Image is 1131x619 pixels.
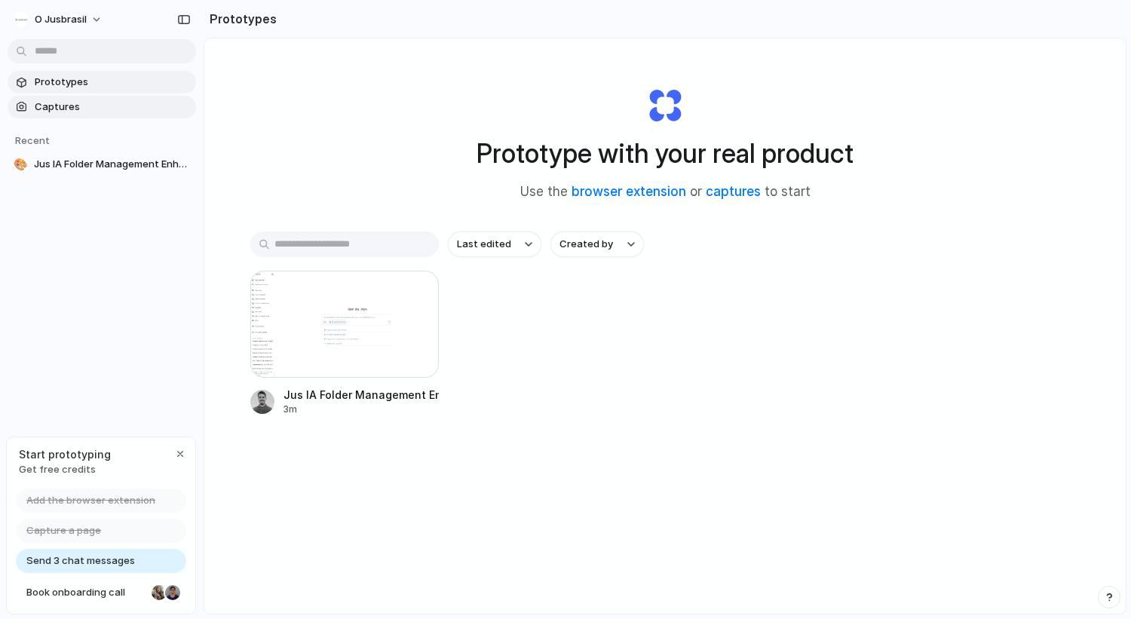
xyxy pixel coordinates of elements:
[19,462,111,477] span: Get free credits
[15,134,50,146] span: Recent
[26,493,155,508] span: Add the browser extension
[477,133,854,173] h1: Prototype with your real product
[520,182,811,202] span: Use the or to start
[34,157,190,172] span: Jus IA Folder Management Enhancement
[559,237,613,252] span: Created by
[26,553,135,568] span: Send 3 chat messages
[19,446,111,462] span: Start prototyping
[8,96,196,118] a: Captures
[26,523,101,538] span: Capture a page
[164,584,182,602] div: Christian Iacullo
[250,271,439,416] a: Jus IA Folder Management EnhancementJus IA Folder Management Enhancement3m
[8,153,196,176] a: 🎨Jus IA Folder Management Enhancement
[572,184,686,199] a: browser extension
[35,12,87,27] span: o Jusbrasil
[35,75,190,90] span: Prototypes
[16,581,186,605] a: Book onboarding call
[14,157,28,172] div: 🎨
[706,184,761,199] a: captures
[150,584,168,602] div: Nicole Kubica
[448,231,541,257] button: Last edited
[35,100,190,115] span: Captures
[8,71,196,93] a: Prototypes
[8,8,110,32] button: o Jusbrasil
[284,403,439,416] div: 3m
[26,585,146,600] span: Book onboarding call
[457,237,511,252] span: Last edited
[204,10,277,28] h2: Prototypes
[550,231,644,257] button: Created by
[284,387,439,403] div: Jus IA Folder Management Enhancement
